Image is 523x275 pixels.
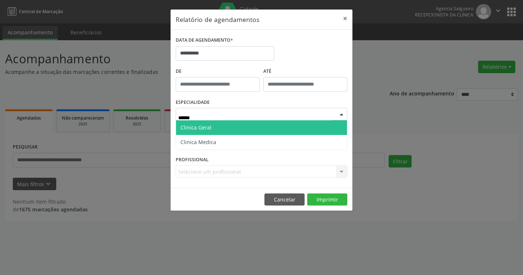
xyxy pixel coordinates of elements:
span: Clinica Medica [180,139,216,146]
label: ATÉ [263,66,347,77]
label: ESPECIALIDADE [176,97,210,108]
button: Imprimir [307,193,347,206]
label: DATA DE AGENDAMENTO [176,35,233,46]
label: De [176,66,260,77]
button: Cancelar [264,193,305,206]
span: Clinica Geral [180,124,211,131]
h5: Relatório de agendamentos [176,15,259,24]
button: Close [338,10,352,27]
label: PROFISSIONAL [176,154,209,165]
